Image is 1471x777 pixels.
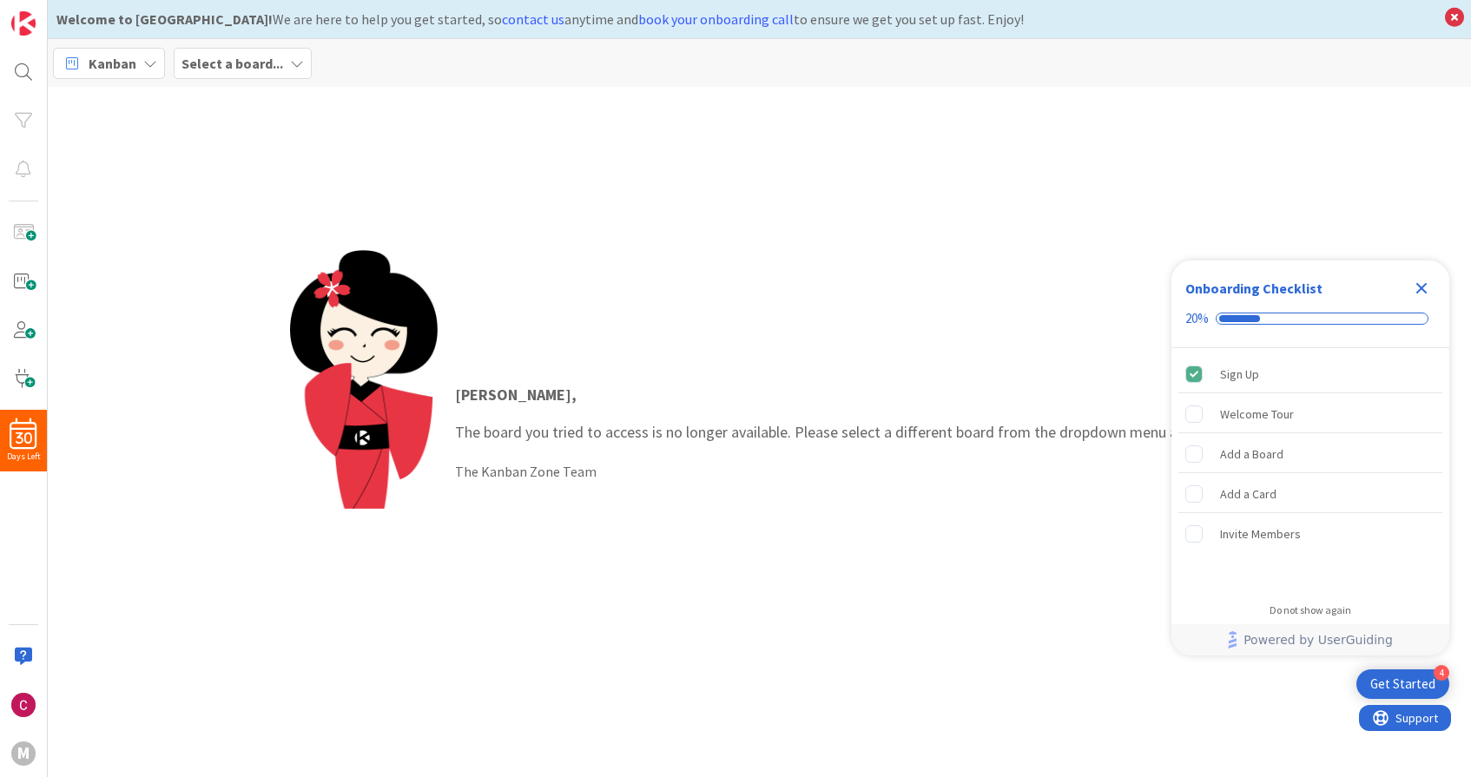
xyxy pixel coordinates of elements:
[1171,260,1449,655] div: Checklist Container
[1243,629,1393,650] span: Powered by UserGuiding
[1220,364,1259,385] div: Sign Up
[1178,475,1442,513] div: Add a Card is incomplete.
[36,3,79,23] span: Support
[56,9,1436,30] div: We are here to help you get started, so anytime and to ensure we get you set up fast. Enjoy!
[11,693,36,717] img: CQ
[56,10,273,28] b: Welcome to [GEOGRAPHIC_DATA]!
[1185,311,1209,326] div: 20%
[16,432,32,444] span: 30
[455,461,1212,482] div: The Kanban Zone Team
[1370,675,1435,693] div: Get Started
[502,10,564,28] a: contact us
[1171,624,1449,655] div: Footer
[1178,395,1442,433] div: Welcome Tour is incomplete.
[1185,278,1323,299] div: Onboarding Checklist
[1220,444,1283,464] div: Add a Board
[11,741,36,766] div: M
[1220,523,1301,544] div: Invite Members
[1220,484,1276,504] div: Add a Card
[455,383,1212,444] p: The board you tried to access is no longer available. Please select a different board from the dr...
[455,385,577,405] strong: [PERSON_NAME] ,
[181,55,283,72] b: Select a board...
[1185,311,1435,326] div: Checklist progress: 20%
[1434,665,1449,681] div: 4
[1270,603,1351,617] div: Do not show again
[1178,355,1442,393] div: Sign Up is complete.
[11,11,36,36] img: Visit kanbanzone.com
[638,10,794,28] a: book your onboarding call
[1356,669,1449,699] div: Open Get Started checklist, remaining modules: 4
[1408,274,1435,302] div: Close Checklist
[1178,515,1442,553] div: Invite Members is incomplete.
[1180,624,1441,655] a: Powered by UserGuiding
[89,53,136,74] span: Kanban
[1220,404,1294,425] div: Welcome Tour
[1171,348,1449,592] div: Checklist items
[1178,435,1442,473] div: Add a Board is incomplete.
